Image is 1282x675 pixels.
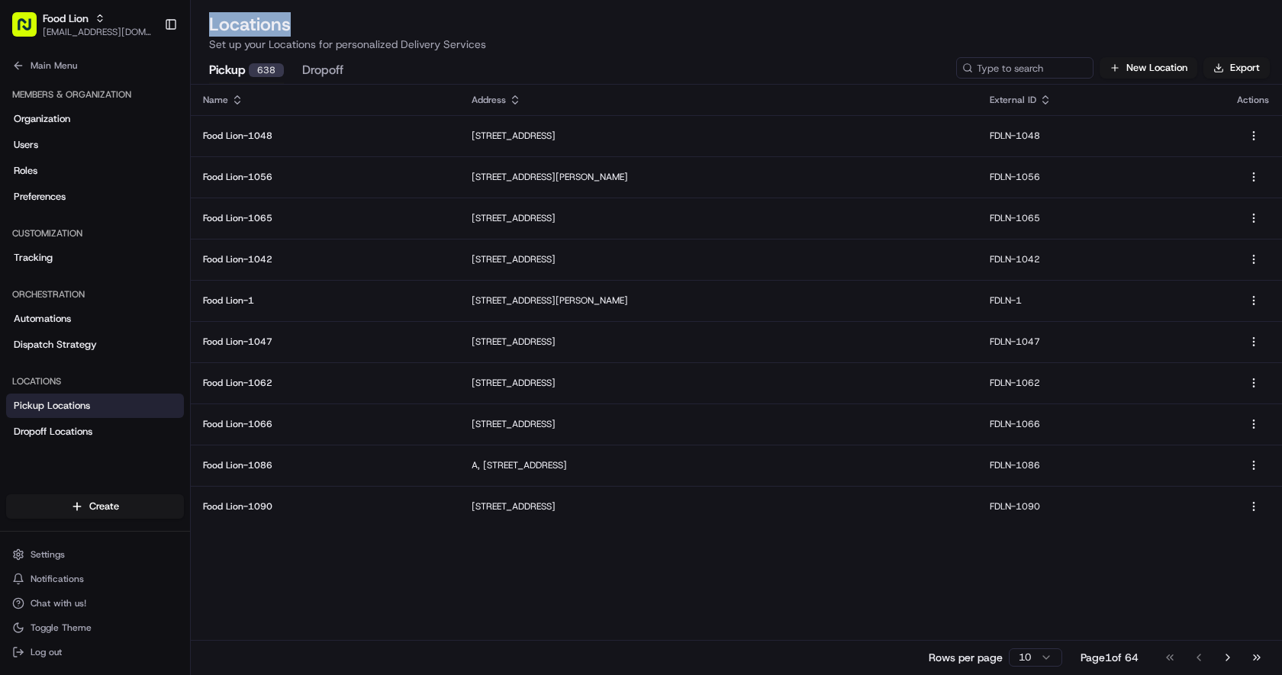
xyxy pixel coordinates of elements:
[6,617,184,638] button: Toggle Theme
[929,650,1003,665] p: Rows per page
[14,251,53,265] span: Tracking
[144,221,245,236] span: API Documentation
[31,548,65,561] span: Settings
[52,146,250,161] div: Start new chat
[990,212,1213,224] p: FDLN-1065
[472,130,965,142] p: [STREET_ADDRESS]
[6,133,184,157] a: Users
[259,150,278,169] button: Start new chat
[129,223,141,235] div: 💻
[6,307,184,331] a: Automations
[6,55,184,76] button: Main Menu
[15,146,43,173] img: 1736555255976-a54dd68f-1ca7-489b-9aae-adbdc363a1c4
[6,544,184,565] button: Settings
[203,253,447,265] p: Food Lion-1042
[123,215,251,243] a: 💻API Documentation
[31,622,92,634] span: Toggle Theme
[990,294,1213,307] p: FDLN-1
[14,399,90,413] span: Pickup Locations
[6,282,184,307] div: Orchestration
[203,294,447,307] p: Food Lion-1
[990,171,1213,183] p: FDLN-1056
[472,418,965,430] p: [STREET_ADDRESS]
[14,138,38,152] span: Users
[89,500,119,513] span: Create
[990,500,1213,513] p: FDLN-1090
[6,107,184,131] a: Organization
[31,646,62,658] span: Log out
[15,61,278,85] p: Welcome 👋
[31,221,117,236] span: Knowledge Base
[14,112,70,126] span: Organization
[43,11,89,26] button: Food Lion
[472,94,965,106] div: Address
[43,26,152,38] button: [EMAIL_ADDRESS][DOMAIN_NAME]
[203,418,447,430] p: Food Lion-1066
[990,459,1213,471] p: FDLN-1086
[14,338,97,352] span: Dispatch Strategy
[990,336,1213,348] p: FDLN-1047
[14,164,37,178] span: Roles
[31,573,84,585] span: Notifications
[152,259,185,270] span: Pylon
[472,253,965,265] p: [STREET_ADDRESS]
[203,459,447,471] p: Food Lion-1086
[15,223,27,235] div: 📗
[6,641,184,663] button: Log out
[302,58,343,84] button: Dropoff
[15,15,46,46] img: Nash
[9,215,123,243] a: 📗Knowledge Base
[6,159,184,183] a: Roles
[203,500,447,513] p: Food Lion-1090
[209,12,1264,37] h2: Locations
[6,494,184,519] button: Create
[1100,57,1197,79] button: New Location
[6,568,184,590] button: Notifications
[6,6,158,43] button: Food Lion[EMAIL_ADDRESS][DOMAIN_NAME]
[108,258,185,270] a: Powered byPylon
[990,253,1213,265] p: FDLN-1042
[472,171,965,183] p: [STREET_ADDRESS][PERSON_NAME]
[6,419,184,444] a: Dropoff Locations
[472,294,965,307] p: [STREET_ADDRESS][PERSON_NAME]
[990,94,1213,106] div: External ID
[40,98,252,114] input: Clear
[990,377,1213,389] p: FDLN-1062
[52,161,193,173] div: We're available if you need us!
[472,336,965,348] p: [STREET_ADDRESS]
[209,37,1264,52] p: Set up your Locations for personalized Delivery Services
[6,82,184,107] div: Members & Organization
[203,212,447,224] p: Food Lion-1065
[6,394,184,418] a: Pickup Locations
[14,312,71,326] span: Automations
[249,63,284,77] div: 638
[6,221,184,246] div: Customization
[1203,57,1270,79] button: Export
[990,418,1213,430] p: FDLN-1066
[990,130,1213,142] p: FDLN-1048
[31,597,86,609] span: Chat with us!
[203,377,447,389] p: Food Lion-1062
[472,377,965,389] p: [STREET_ADDRESS]
[203,130,447,142] p: Food Lion-1048
[203,94,447,106] div: Name
[6,593,184,614] button: Chat with us!
[6,369,184,394] div: Locations
[472,212,965,224] p: [STREET_ADDRESS]
[472,459,965,471] p: A, [STREET_ADDRESS]
[472,500,965,513] p: [STREET_ADDRESS]
[203,171,447,183] p: Food Lion-1056
[14,425,92,439] span: Dropoff Locations
[1237,94,1270,106] div: Actions
[1081,650,1139,665] div: Page 1 of 64
[203,336,447,348] p: Food Lion-1047
[6,246,184,270] a: Tracking
[6,333,184,357] a: Dispatch Strategy
[14,190,66,204] span: Preferences
[6,185,184,209] a: Preferences
[956,57,1094,79] input: Type to search
[31,59,77,72] span: Main Menu
[209,58,284,84] button: Pickup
